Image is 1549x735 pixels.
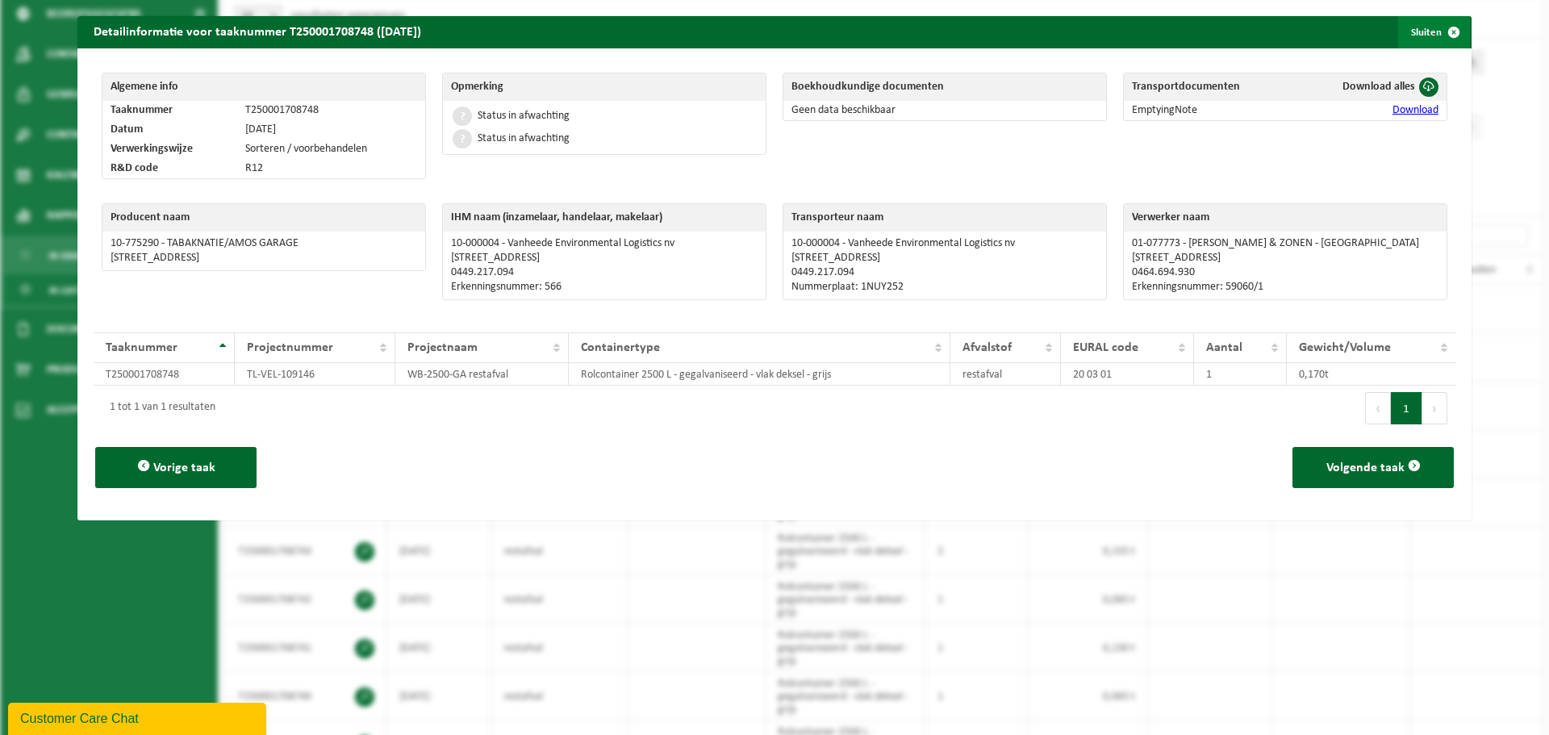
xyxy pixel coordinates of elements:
[783,101,1106,120] td: Geen data beschikbaar
[247,341,333,354] span: Projectnummer
[102,204,425,232] th: Producent naam
[111,252,417,265] p: [STREET_ADDRESS]
[1391,392,1422,424] button: 1
[569,363,950,386] td: Rolcontainer 2500 L - gegalvaniseerd - vlak deksel - grijs
[1342,81,1415,93] span: Download alles
[235,363,395,386] td: TL-VEL-109146
[237,101,425,120] td: T250001708748
[1206,341,1242,354] span: Aantal
[1194,363,1287,386] td: 1
[1132,266,1438,279] p: 0464.694.930
[581,341,660,354] span: Containertype
[451,237,758,250] p: 10-000004 - Vanheede Environmental Logistics nv
[111,237,417,250] p: 10-775290 - TABAKNATIE/AMOS GARAGE
[783,73,1106,101] th: Boekhoudkundige documenten
[102,159,237,178] td: R&D code
[1061,363,1194,386] td: 20 03 01
[1073,341,1138,354] span: EURAL code
[1398,16,1470,48] button: Sluiten
[407,341,478,354] span: Projectnaam
[102,73,425,101] th: Algemene info
[1124,204,1447,232] th: Verwerker naam
[1299,341,1391,354] span: Gewicht/Volume
[783,204,1106,232] th: Transporteur naam
[791,237,1098,250] p: 10-000004 - Vanheede Environmental Logistics nv
[1124,73,1293,101] th: Transportdocumenten
[791,281,1098,294] p: Nummerplaat: 1NUY252
[1292,447,1454,488] button: Volgende taak
[1287,363,1455,386] td: 0,170t
[1132,252,1438,265] p: [STREET_ADDRESS]
[102,394,215,423] div: 1 tot 1 van 1 resultaten
[95,447,257,488] button: Vorige taak
[102,120,237,140] td: Datum
[77,16,437,47] h2: Detailinformatie voor taaknummer T250001708748 ([DATE])
[791,252,1098,265] p: [STREET_ADDRESS]
[1132,237,1438,250] p: 01-077773 - [PERSON_NAME] & ZONEN - [GEOGRAPHIC_DATA]
[1422,392,1447,424] button: Next
[962,341,1012,354] span: Afvalstof
[395,363,569,386] td: WB-2500-GA restafval
[443,204,766,232] th: IHM naam (inzamelaar, handelaar, makelaar)
[1132,281,1438,294] p: Erkenningsnummer: 59060/1
[153,461,215,474] span: Vorige taak
[1124,101,1293,120] td: EmptyingNote
[451,281,758,294] p: Erkenningsnummer: 566
[106,341,177,354] span: Taaknummer
[102,140,237,159] td: Verwerkingswijze
[1365,392,1391,424] button: Previous
[791,266,1098,279] p: 0449.217.094
[478,111,570,122] div: Status in afwachting
[950,363,1061,386] td: restafval
[237,120,425,140] td: [DATE]
[237,140,425,159] td: Sorteren / voorbehandelen
[478,133,570,144] div: Status in afwachting
[8,700,269,735] iframe: chat widget
[451,252,758,265] p: [STREET_ADDRESS]
[94,363,235,386] td: T250001708748
[102,101,237,120] td: Taaknummer
[451,266,758,279] p: 0449.217.094
[237,159,425,178] td: R12
[1326,461,1405,474] span: Volgende taak
[443,73,766,101] th: Opmerking
[1392,104,1438,116] a: Download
